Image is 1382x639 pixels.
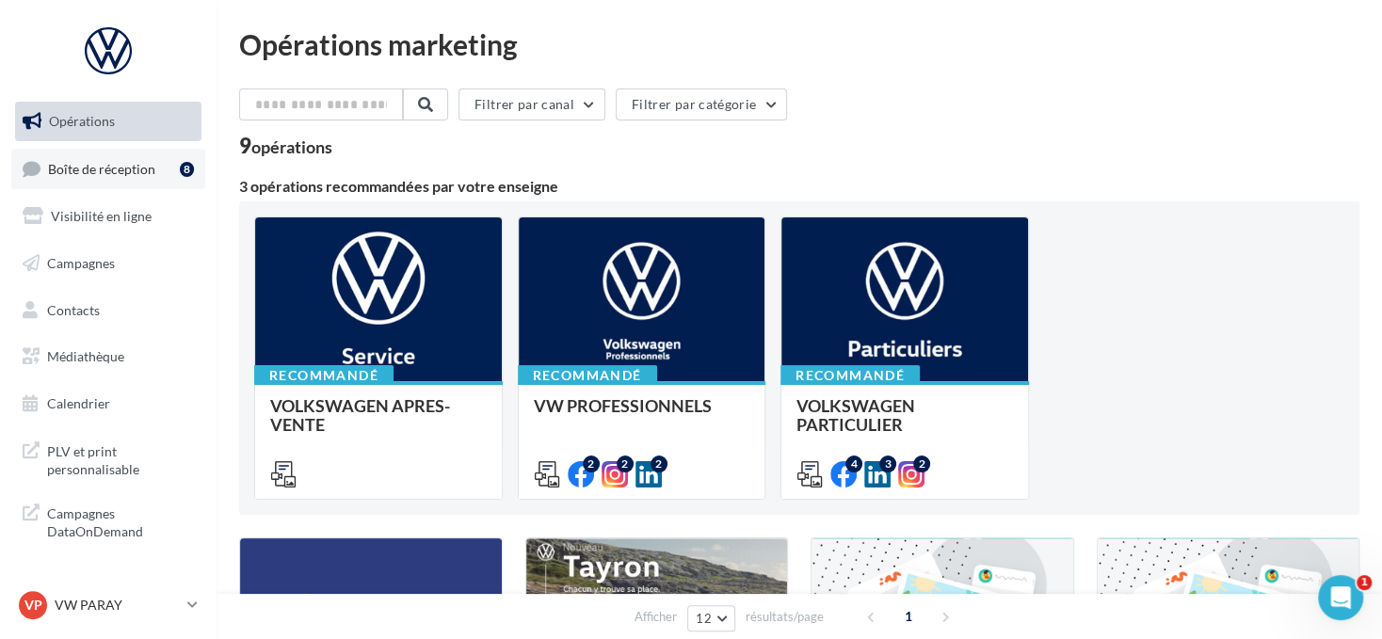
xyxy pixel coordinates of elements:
div: opérations [251,138,332,155]
span: Boîte de réception [48,160,155,176]
div: 2 [617,455,634,472]
button: 12 [687,605,735,631]
span: VW PROFESSIONNELS [534,395,712,416]
a: Campagnes DataOnDemand [11,493,205,549]
button: Filtrer par canal [458,88,605,120]
span: VP [24,596,42,615]
a: Calendrier [11,384,205,423]
span: 12 [696,611,712,626]
div: 2 [651,455,667,472]
a: Opérations [11,102,205,141]
div: 4 [845,455,862,472]
div: 2 [913,455,930,472]
span: Campagnes DataOnDemand [47,501,194,541]
span: 1 [1357,575,1372,590]
span: résultats/page [746,608,824,626]
span: Médiathèque [47,348,124,364]
p: VW PARAY [55,596,180,615]
div: 3 opérations recommandées par votre enseigne [239,179,1359,194]
div: Recommandé [780,365,920,386]
span: Contacts [47,301,100,317]
span: VOLKSWAGEN APRES-VENTE [270,395,450,435]
span: Afficher [635,608,677,626]
span: Calendrier [47,395,110,411]
a: Médiathèque [11,337,205,376]
button: Filtrer par catégorie [616,88,787,120]
div: Opérations marketing [239,30,1359,58]
span: Campagnes [47,255,115,271]
span: 1 [893,601,924,631]
a: Contacts [11,291,205,330]
div: 2 [583,455,600,472]
span: VOLKSWAGEN PARTICULIER [796,395,915,435]
a: PLV et print personnalisable [11,431,205,487]
a: Visibilité en ligne [11,197,205,236]
span: Opérations [49,113,115,129]
a: Campagnes [11,244,205,283]
a: Boîte de réception8 [11,149,205,189]
div: 3 [879,455,896,472]
div: Recommandé [518,365,657,386]
span: Visibilité en ligne [51,208,152,224]
div: 8 [180,162,194,177]
div: Recommandé [254,365,394,386]
a: VP VW PARAY [15,587,201,623]
div: 9 [239,136,332,156]
iframe: Intercom live chat [1318,575,1363,620]
span: PLV et print personnalisable [47,439,194,479]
